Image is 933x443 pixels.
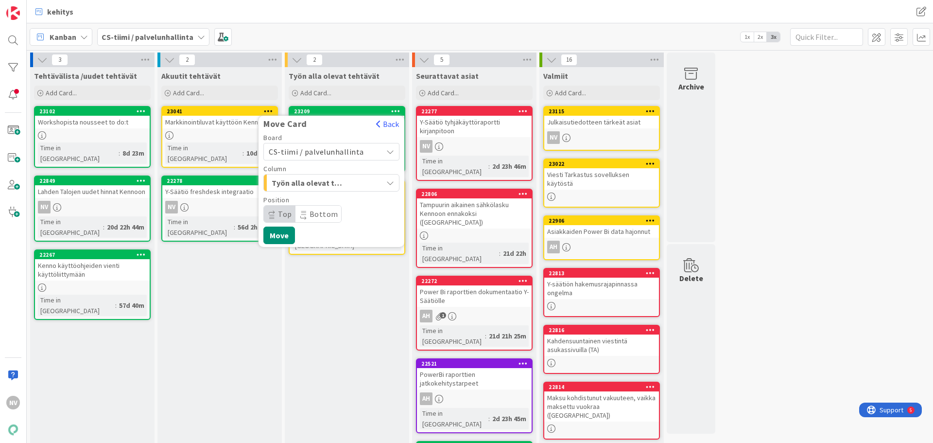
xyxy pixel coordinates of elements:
[162,107,277,116] div: 23041
[162,185,277,198] div: Y-Säätiö freshdesk integraatio
[544,159,659,190] div: 23022Viesti Tarkastus sovelluksen käytöstä
[35,177,150,198] div: 22849Lahden Talojen uudet hinnat Kennoon
[679,272,703,284] div: Delete
[433,54,450,66] span: 5
[417,310,532,322] div: AH
[549,160,659,167] div: 23022
[417,198,532,229] div: Tampuurin aikainen sähkölasku Kennoon ennakoksi ([GEOGRAPHIC_DATA])
[420,392,432,405] div: AH
[35,177,150,185] div: 22849
[235,222,274,232] div: 56d 2h 45m
[290,107,404,128] div: 23209Move CardBackBoardCS-tiimi / palvelunhallintaColumnTyön alla olevat tehtävätPositionTopBotto...
[501,248,529,259] div: 21d 22h
[310,209,338,219] span: Bottom
[416,106,533,181] a: 22277Y-Säätiö tyhjäkäyttöraportti kirjanpitoonNVTime in [GEOGRAPHIC_DATA]:2d 23h 46m
[161,71,221,81] span: Akuutit tehtävät
[544,168,659,190] div: Viesti Tarkastus sovelluksen käytöstä
[46,89,77,97] span: Add Card...
[294,108,404,115] div: 23209
[289,106,405,172] a: 23209Move CardBackBoardCS-tiimi / palvelunhallintaColumnTyön alla olevat tehtävätPositionTopBotto...
[561,54,577,66] span: 16
[549,270,659,277] div: 22813
[790,28,863,46] input: Quick Filter...
[104,222,147,232] div: 20d 22h 44m
[115,300,117,311] span: :
[173,89,204,97] span: Add Card...
[38,216,103,238] div: Time in [GEOGRAPHIC_DATA]
[34,106,151,168] a: 23102Workshopista nousseet to do:tTime in [GEOGRAPHIC_DATA]:8d 23m
[162,177,277,198] div: 22278Y-Säätiö freshdesk integraatio
[417,392,532,405] div: AH
[272,177,345,189] span: Työn alla olevat tehtävät
[416,358,533,433] a: 22521PowerBi raporttien jatkokehitystarpeetAHTime in [GEOGRAPHIC_DATA]:2d 23h 45m
[420,310,432,322] div: AH
[417,277,532,307] div: 22272Power Bi raporttien dokumentaatio Y-Säätiölle
[165,142,242,164] div: Time in [GEOGRAPHIC_DATA]
[544,383,659,391] div: 22814
[417,140,532,153] div: NV
[290,107,404,116] div: 23209Move CardBackBoardCS-tiimi / palvelunhallintaColumnTyön alla olevat tehtävätPositionTopBotto...
[421,108,532,115] div: 22277
[543,159,660,208] a: 23022Viesti Tarkastus sovelluksen käytöstä
[242,148,244,159] span: :
[161,176,278,242] a: 22278Y-Säätiö freshdesk integraatioNVTime in [GEOGRAPHIC_DATA]:56d 2h 45m
[51,4,53,12] div: 5
[416,276,533,351] a: 22272Power Bi raporttien dokumentaatio Y-SäätiölleAHTime in [GEOGRAPHIC_DATA]:21d 21h 25m
[35,250,150,259] div: 22267
[30,3,79,20] a: kehitys
[490,161,529,172] div: 2d 23h 46m
[417,107,532,137] div: 22277Y-Säätiö tyhjäkäyttöraportti kirjanpitoon
[38,142,119,164] div: Time in [GEOGRAPHIC_DATA]
[162,177,277,185] div: 22278
[488,161,490,172] span: :
[421,278,532,284] div: 22272
[543,71,568,81] span: Valmiit
[490,413,529,424] div: 2d 23h 45m
[34,176,151,242] a: 22849Lahden Talojen uudet hinnat KennoonNVTime in [GEOGRAPHIC_DATA]:20d 22h 44m
[417,277,532,285] div: 22272
[278,209,292,219] span: Top
[120,148,147,159] div: 8d 23m
[35,116,150,128] div: Workshopista nousseet to do:t
[543,268,660,317] a: 22813Y-säätiön hakemusrajapinnassa ongelma
[103,222,104,232] span: :
[167,177,277,184] div: 22278
[52,54,68,66] span: 3
[162,107,277,128] div: 23041Markkinointiluvat käyttöön Kennossa
[263,134,282,141] span: Board
[549,217,659,224] div: 22906
[47,6,73,18] span: kehitys
[544,216,659,225] div: 22906
[417,116,532,137] div: Y-Säätiö tyhjäkäyttöraportti kirjanpitoon
[167,108,277,115] div: 23041
[543,106,660,151] a: 23115Julkaisutiedotteen tärkeät asiatNV
[544,225,659,238] div: Asiakkaiden Power Bi data hajonnut
[488,413,490,424] span: :
[767,32,780,42] span: 3x
[417,190,532,198] div: 22806
[39,251,150,258] div: 22267
[544,216,659,238] div: 22906Asiakkaiden Power Bi data hajonnut
[544,159,659,168] div: 23022
[179,54,195,66] span: 2
[50,31,76,43] span: Kanban
[544,278,659,299] div: Y-säätiön hakemusrajapinnassa ongelma
[421,191,532,197] div: 22806
[6,423,20,437] img: avatar
[544,269,659,299] div: 22813Y-säätiön hakemusrajapinnassa ongelma
[259,119,312,129] span: Move Card
[117,300,147,311] div: 57d 40m
[417,359,532,368] div: 22521
[35,259,150,281] div: Kenno käyttöohjeiden vienti käyttöliittymään
[543,325,660,374] a: 22816Kahdensuuntainen viestintä asukassivuilla (TA)
[754,32,767,42] span: 2x
[549,108,659,115] div: 23115
[420,243,499,264] div: Time in [GEOGRAPHIC_DATA]
[741,32,754,42] span: 1x
[547,241,560,253] div: AH
[420,408,488,429] div: Time in [GEOGRAPHIC_DATA]
[549,384,659,390] div: 22814
[544,241,659,253] div: AH
[555,89,586,97] span: Add Card...
[376,119,399,129] button: Back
